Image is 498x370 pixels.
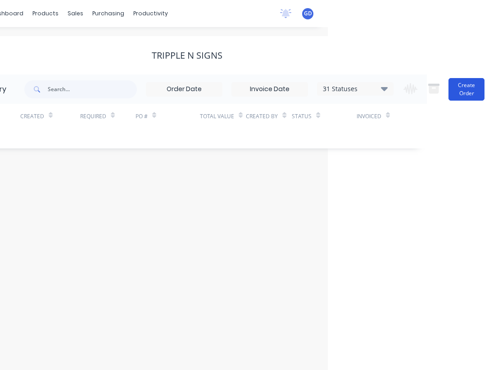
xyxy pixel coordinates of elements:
span: GD [304,9,312,18]
div: Invoiced [357,104,394,129]
div: 31 Statuses [317,84,393,94]
div: Created By [246,112,278,120]
div: Total Value [200,112,234,120]
div: Created [20,104,80,129]
div: Total Value [200,104,246,129]
div: Invoiced [357,112,381,120]
input: Invoice Date [232,83,308,96]
div: PO # [136,104,200,129]
button: Create Order [448,78,484,101]
div: Status [292,104,356,129]
div: sales [63,7,88,20]
input: Search... [48,80,137,98]
div: Created By [246,104,292,129]
div: Required [80,112,106,120]
div: Status [292,112,312,120]
div: products [28,7,63,20]
div: TRIPPLE N SIGNS [152,50,222,61]
input: Order Date [146,83,222,96]
div: PO # [136,112,148,120]
div: Required [80,104,136,129]
div: productivity [129,7,172,20]
div: Created [20,112,44,120]
div: purchasing [88,7,129,20]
